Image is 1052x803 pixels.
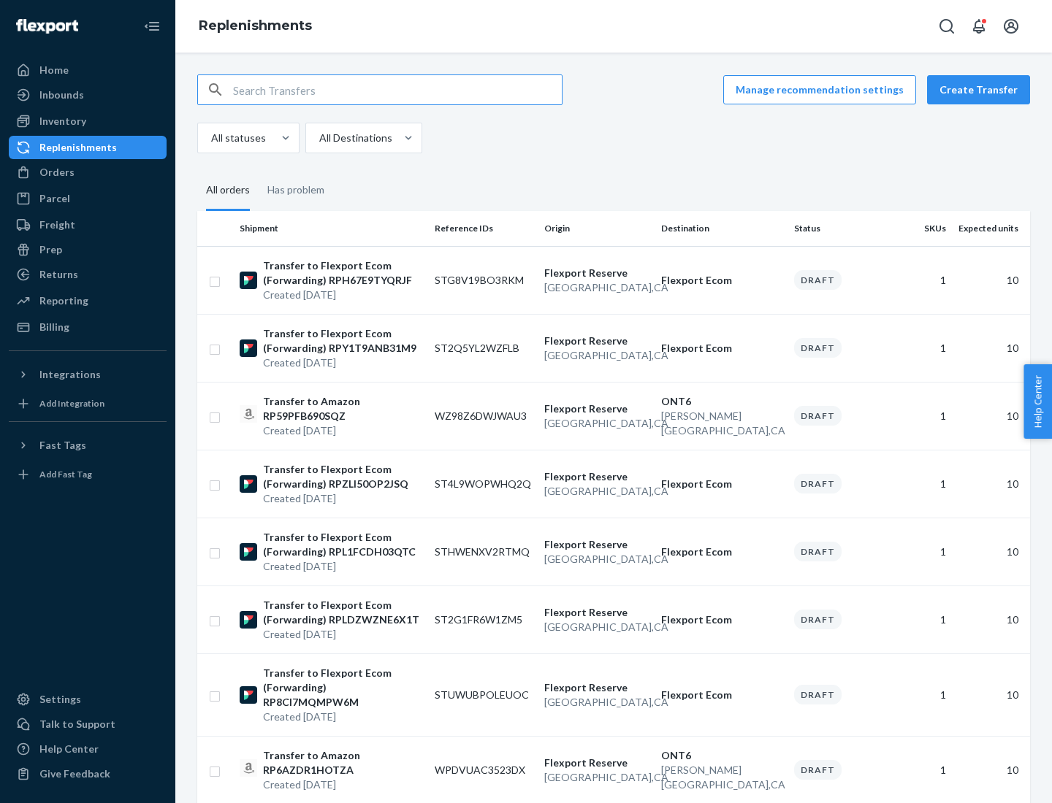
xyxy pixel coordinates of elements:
[429,585,538,653] td: ST2G1FR6W1ZM5
[932,12,961,41] button: Open Search Box
[9,213,167,237] a: Freight
[429,211,538,246] th: Reference IDs
[263,356,423,370] p: Created [DATE]
[39,242,62,257] div: Prep
[897,314,952,382] td: 1
[9,434,167,457] button: Fast Tags
[429,518,538,585] td: STHWENXV2RTMQ
[210,131,211,145] input: All statuses
[897,211,952,246] th: SKUs
[544,680,649,695] p: Flexport Reserve
[39,114,86,128] div: Inventory
[211,131,266,145] div: All statuses
[952,518,1030,585] td: 10
[263,627,423,642] p: Created [DATE]
[897,653,952,736] td: 1
[952,246,1030,314] td: 10
[9,712,167,736] a: Talk to Support
[263,559,423,574] p: Created [DATE]
[996,12,1026,41] button: Open account menu
[39,191,70,206] div: Parcel
[927,75,1030,104] button: Create Transfer
[318,131,319,145] input: All Destinations
[952,450,1030,518] td: 10
[9,238,167,261] a: Prep
[9,83,167,107] a: Inbounds
[263,462,423,491] p: Transfer to Flexport Ecom (Forwarding) RPZLI50OP2JSQ
[206,171,250,211] div: All orders
[661,477,782,491] p: Flexport Ecom
[794,610,842,629] div: Draft
[544,620,649,634] p: [GEOGRAPHIC_DATA] , CA
[263,491,423,506] p: Created [DATE]
[9,58,167,82] a: Home
[952,653,1030,736] td: 10
[9,688,167,711] a: Settings
[661,688,782,702] p: Flexport Ecom
[263,288,423,302] p: Created [DATE]
[794,760,842,780] div: Draft
[233,75,562,104] input: Search Transfers
[263,748,423,777] p: Transfer to Amazon RP6AZDR1HOTZA
[9,463,167,486] a: Add Fast Tag
[661,409,782,438] p: [PERSON_NAME][GEOGRAPHIC_DATA] , CA
[39,218,75,232] div: Freight
[429,314,538,382] td: ST2Q5YL2WZFLB
[39,717,115,731] div: Talk to Support
[661,545,782,559] p: Flexport Ecom
[544,416,649,431] p: [GEOGRAPHIC_DATA] , CA
[39,397,104,410] div: Add Integration
[661,341,782,356] p: Flexport Ecom
[263,258,423,288] p: Transfer to Flexport Ecom (Forwarding) RPH67E9TYQRJF
[544,756,649,770] p: Flexport Reserve
[661,763,782,792] p: [PERSON_NAME][GEOGRAPHIC_DATA] , CA
[9,737,167,761] a: Help Center
[39,320,69,334] div: Billing
[964,12,994,41] button: Open notifications
[39,742,99,756] div: Help Center
[429,382,538,450] td: WZ98Z6DWJWAU3
[794,474,842,493] div: Draft
[263,666,423,710] p: Transfer to Flexport Ecom (Forwarding) RP8CI7MQMPW6M
[9,762,167,785] button: Give Feedback
[723,75,916,104] a: Manage recommendation settings
[661,748,782,763] p: ONT6
[544,266,649,280] p: Flexport Reserve
[897,382,952,450] td: 1
[661,273,782,288] p: Flexport Ecom
[544,334,649,348] p: Flexport Reserve
[39,267,78,282] div: Returns
[263,530,423,559] p: Transfer to Flexport Ecom (Forwarding) RPL1FCDH03QTC
[9,392,167,415] a: Add Integration
[429,450,538,518] td: ST4L9WOPWHQ2Q
[544,552,649,566] p: [GEOGRAPHIC_DATA] , CA
[788,211,898,246] th: Status
[538,211,655,246] th: Origin
[263,598,423,627] p: Transfer to Flexport Ecom (Forwarding) RPLDZWZNE6X1T
[263,710,423,724] p: Created [DATE]
[9,187,167,210] a: Parcel
[794,542,842,561] div: Draft
[39,766,110,781] div: Give Feedback
[794,406,842,426] div: Draft
[544,401,649,416] p: Flexport Reserve
[661,612,782,627] p: Flexport Ecom
[263,777,423,792] p: Created [DATE]
[9,109,167,133] a: Inventory
[39,88,84,102] div: Inbounds
[9,363,167,386] button: Integrations
[544,537,649,552] p: Flexport Reserve
[952,314,1030,382] td: 10
[263,423,423,438] p: Created [DATE]
[39,367,101,382] div: Integrations
[9,289,167,312] a: Reporting
[187,5,324,47] ol: breadcrumbs
[544,469,649,484] p: Flexport Reserve
[544,605,649,620] p: Flexport Reserve
[137,12,167,41] button: Close Navigation
[263,394,423,423] p: Transfer to Amazon RP59PFB690SQZ
[9,315,167,339] a: Billing
[9,263,167,286] a: Returns
[9,161,167,184] a: Orders
[544,280,649,295] p: [GEOGRAPHIC_DATA] , CA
